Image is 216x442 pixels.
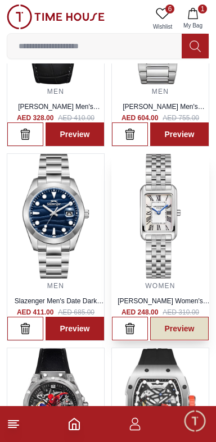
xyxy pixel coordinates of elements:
[112,103,208,129] a: [PERSON_NAME] Men's Automatic Dark Blue Dial Watch - LC08198.390
[47,282,64,290] a: MEN
[148,22,177,31] span: Wishlist
[17,308,53,317] h4: AED 411.00
[145,282,175,290] a: WOMEN
[148,4,177,33] a: 6Wishlist
[152,88,169,95] a: MEN
[46,122,104,146] a: Preview
[179,21,207,30] span: My Bag
[183,409,208,434] div: Chat Widget
[177,4,209,33] button: 1My Bag
[17,113,53,122] h4: AED 328.00
[112,154,209,278] img: ...
[47,88,64,95] a: MEN
[7,4,105,29] img: ...
[112,297,209,323] a: [PERSON_NAME] Women's Analog Silver/MOP Dial Watch - LC08135.320
[198,4,207,13] span: 1
[15,297,103,323] a: Slazenger Men's Date Dark Blue Dial Watch - SL.9.2491.1.01
[17,103,100,129] a: [PERSON_NAME] Men's Analog Silver Dial Watch - LC08179.331
[7,154,104,278] img: ...
[121,308,158,317] h4: AED 248.00
[58,308,94,317] span: AED 685.00
[46,317,104,340] a: Preview
[67,417,81,431] a: Home
[163,308,199,317] span: AED 310.00
[150,317,209,340] a: Preview
[163,113,199,122] span: AED 755.00
[165,4,174,13] span: 6
[150,122,209,146] a: Preview
[58,113,94,122] span: AED 410.00
[121,113,158,122] h4: AED 604.00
